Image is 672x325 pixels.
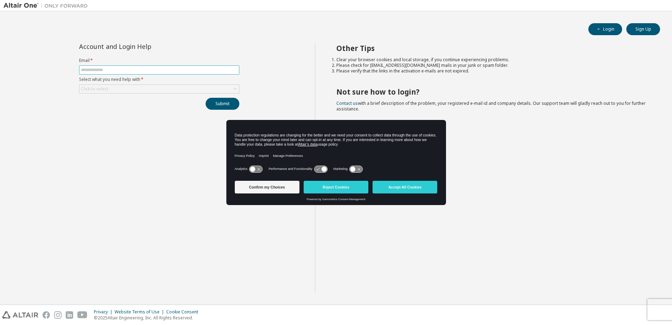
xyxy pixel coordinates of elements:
[77,311,88,319] img: youtube.svg
[336,57,648,63] li: Clear your browser cookies and local storage, if you continue experiencing problems.
[94,309,115,315] div: Privacy
[94,315,202,321] p: © 2025 Altair Engineering, Inc. All Rights Reserved.
[79,58,239,63] label: Email
[54,311,62,319] img: instagram.svg
[115,309,166,315] div: Website Terms of Use
[588,23,622,35] button: Login
[79,85,239,93] div: Click to select
[4,2,91,9] img: Altair One
[2,311,38,319] img: altair_logo.svg
[79,77,239,82] label: Select what you need help with
[336,68,648,74] li: Please verify that the links in the activation e-mails are not expired.
[336,100,358,106] a: Contact us
[81,86,108,92] div: Click to select
[336,87,648,96] h2: Not sure how to login?
[336,100,646,112] span: with a brief description of the problem, your registered e-mail id and company details. Our suppo...
[79,44,207,49] div: Account and Login Help
[166,309,202,315] div: Cookie Consent
[43,311,50,319] img: facebook.svg
[66,311,73,319] img: linkedin.svg
[626,23,660,35] button: Sign Up
[336,63,648,68] li: Please check for [EMAIL_ADDRESS][DOMAIN_NAME] mails in your junk or spam folder.
[206,98,239,110] button: Submit
[336,44,648,53] h2: Other Tips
